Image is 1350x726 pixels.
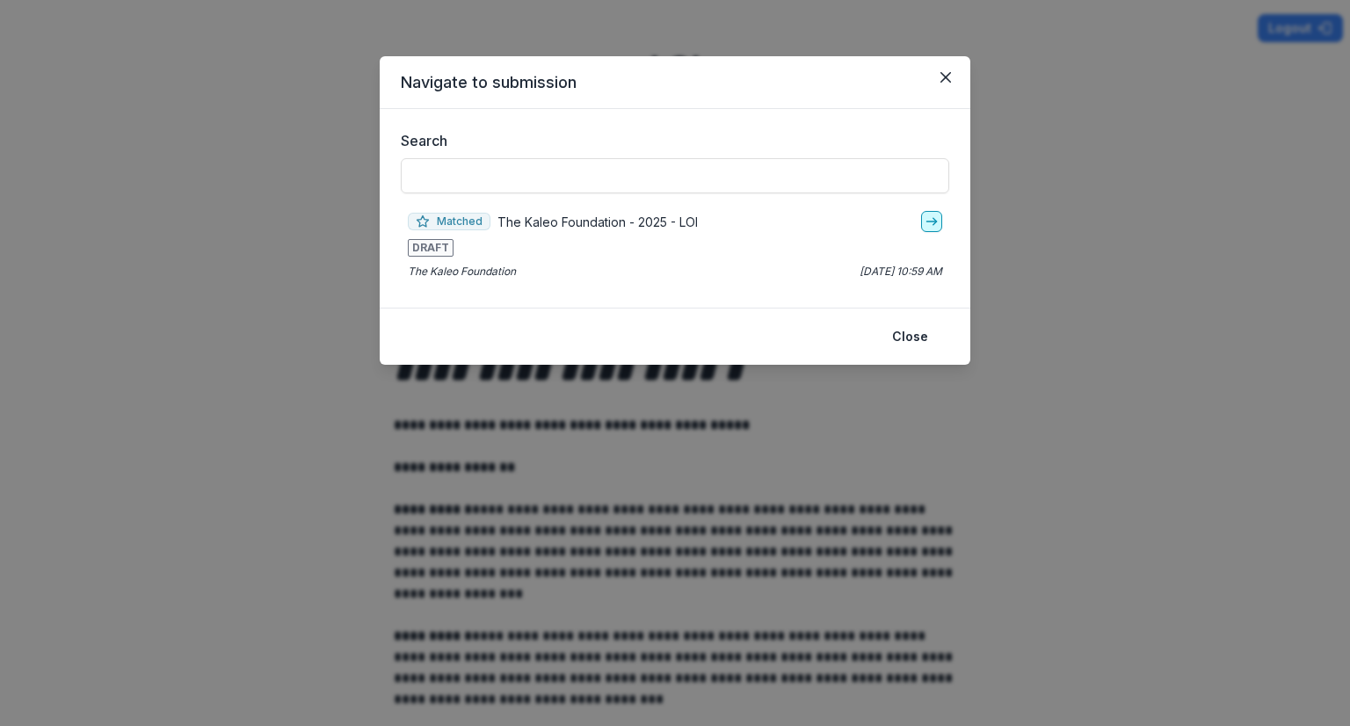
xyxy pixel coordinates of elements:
[408,264,516,280] p: The Kaleo Foundation
[921,211,942,232] a: go-to
[932,63,960,91] button: Close
[401,130,939,151] label: Search
[408,239,454,257] span: DRAFT
[380,56,970,109] header: Navigate to submission
[408,213,490,230] span: Matched
[882,323,939,351] button: Close
[860,264,942,280] p: [DATE] 10:59 AM
[497,213,698,231] p: The Kaleo Foundation - 2025 - LOI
